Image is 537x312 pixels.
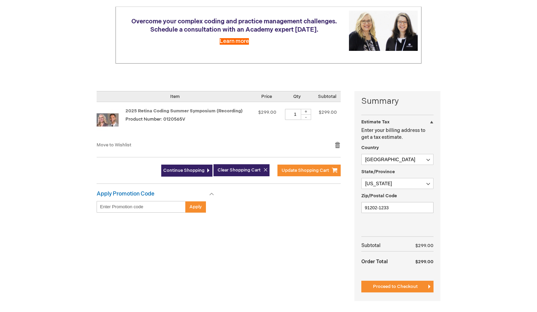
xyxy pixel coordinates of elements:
button: Apply [185,201,206,213]
p: Enter your billing address to get a tax estimate. [361,127,434,141]
th: Subtotal [361,240,402,252]
span: $299.00 [415,259,434,265]
span: Price [261,94,272,99]
span: $299.00 [415,243,434,248]
span: Qty [293,94,301,99]
input: Qty [285,109,306,120]
button: Update Shopping Cart [277,165,341,176]
input: Enter Promotion code [97,201,186,213]
strong: Order Total [361,255,388,267]
a: Move to Wishlist [97,142,131,148]
span: Proceed to Checkout [373,284,418,289]
div: - [301,114,311,120]
img: Schedule a consultation with an Academy expert today [349,11,418,51]
span: Continue Shopping [163,168,205,173]
span: Clear Shopping Cart [218,167,261,173]
img: 2025 Retina Coding Summer Symposium (Recording) [97,109,119,131]
span: Country [361,145,379,151]
strong: Apply Promotion Code [97,191,154,197]
span: State/Province [361,169,395,175]
span: Zip/Postal Code [361,193,397,199]
span: $299.00 [319,110,337,115]
a: 2025 Retina Coding Summer Symposium (Recording) [125,108,243,114]
span: $299.00 [258,110,276,115]
a: 2025 Retina Coding Summer Symposium (Recording) [97,109,125,135]
span: Item [170,94,180,99]
span: Update Shopping Cart [282,168,329,173]
strong: Estimate Tax [361,119,390,125]
span: Overcome your complex coding and practice management challenges. Schedule a consultation with an ... [131,18,337,33]
button: Proceed to Checkout [361,281,434,292]
button: Clear Shopping Cart [213,164,270,176]
div: + [301,109,311,115]
a: Continue Shopping [161,165,212,177]
a: Learn more [220,38,249,45]
span: Product Number: 0120565V [125,116,185,122]
strong: Summary [361,96,434,107]
span: Apply [189,204,202,210]
span: Subtotal [318,94,336,99]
